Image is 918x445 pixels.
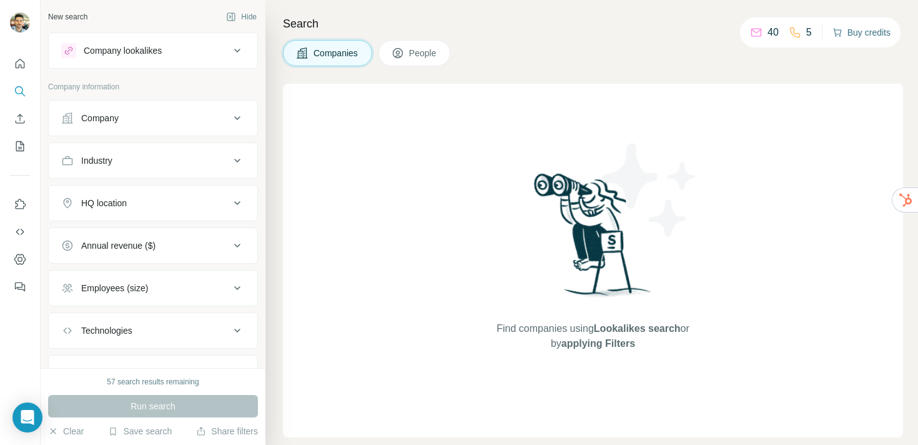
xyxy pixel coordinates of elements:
[493,321,693,351] span: Find companies using or by
[108,425,172,437] button: Save search
[49,273,257,303] button: Employees (size)
[528,170,658,309] img: Surfe Illustration - Woman searching with binoculars
[81,324,132,337] div: Technologies
[48,11,87,22] div: New search
[10,80,30,102] button: Search
[196,425,258,437] button: Share filters
[561,338,635,349] span: applying Filters
[81,154,112,167] div: Industry
[81,367,119,379] div: Keywords
[49,231,257,261] button: Annual revenue ($)
[409,47,438,59] span: People
[10,248,30,271] button: Dashboard
[593,134,706,246] img: Surfe Illustration - Stars
[10,221,30,243] button: Use Surfe API
[10,107,30,130] button: Enrich CSV
[49,316,257,346] button: Technologies
[81,239,155,252] div: Annual revenue ($)
[283,15,903,32] h4: Search
[49,188,257,218] button: HQ location
[832,24,891,41] button: Buy credits
[313,47,359,59] span: Companies
[49,358,257,388] button: Keywords
[49,36,257,66] button: Company lookalikes
[217,7,265,26] button: Hide
[594,323,681,334] span: Lookalikes search
[806,25,812,40] p: 5
[81,197,127,209] div: HQ location
[49,146,257,176] button: Industry
[81,282,148,294] div: Employees (size)
[12,402,42,432] div: Open Intercom Messenger
[48,81,258,92] p: Company information
[10,52,30,75] button: Quick start
[767,25,779,40] p: 40
[10,193,30,216] button: Use Surfe on LinkedIn
[84,44,162,57] div: Company lookalikes
[49,103,257,133] button: Company
[48,425,84,437] button: Clear
[107,376,199,387] div: 57 search results remaining
[81,112,119,124] div: Company
[10,135,30,157] button: My lists
[10,276,30,298] button: Feedback
[10,12,30,32] img: Avatar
